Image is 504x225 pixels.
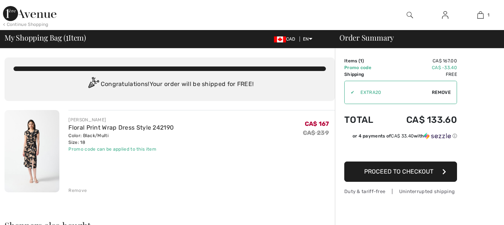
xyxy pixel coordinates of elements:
[303,129,329,136] s: CA$ 239
[68,116,174,123] div: [PERSON_NAME]
[385,57,457,64] td: CA$ 167.00
[442,11,448,20] img: My Info
[407,11,413,20] img: search the website
[385,107,457,133] td: CA$ 133.60
[68,187,87,194] div: Remove
[385,71,457,78] td: Free
[305,120,329,127] span: CA$ 167
[360,58,362,63] span: 1
[3,21,48,28] div: < Continue Shopping
[274,36,286,42] img: Canadian Dollar
[364,168,433,175] span: Proceed to Checkout
[344,64,385,71] td: Promo code
[274,36,298,42] span: CAD
[14,77,326,92] div: Congratulations! Your order will be shipped for FREE!
[5,110,59,192] img: Floral Print Wrap Dress Style 242190
[344,162,457,182] button: Proceed to Checkout
[66,32,68,42] span: 1
[68,132,174,146] div: Color: Black/Multi Size: 18
[457,202,496,221] iframe: Opens a widget where you can find more information
[3,6,56,21] img: 1ère Avenue
[344,71,385,78] td: Shipping
[463,11,498,20] a: 1
[353,133,457,139] div: or 4 payments of with
[68,124,174,131] a: Floral Print Wrap Dress Style 242190
[344,107,385,133] td: Total
[303,36,312,42] span: EN
[344,57,385,64] td: Items ( )
[345,89,354,96] div: ✔
[68,146,174,153] div: Promo code can be applied to this item
[344,133,457,142] div: or 4 payments ofCA$ 33.40withSezzle Click to learn more about Sezzle
[477,11,484,20] img: My Bag
[354,81,432,104] input: Promo code
[330,34,499,41] div: Order Summary
[436,11,454,20] a: Sign In
[385,64,457,71] td: CA$ -33.40
[487,12,489,18] span: 1
[391,133,414,139] span: CA$ 33.40
[344,188,457,195] div: Duty & tariff-free | Uninterrupted shipping
[344,142,457,159] iframe: PayPal-paypal
[86,77,101,92] img: Congratulation2.svg
[424,133,451,139] img: Sezzle
[5,34,86,41] span: My Shopping Bag ( Item)
[432,89,451,96] span: Remove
